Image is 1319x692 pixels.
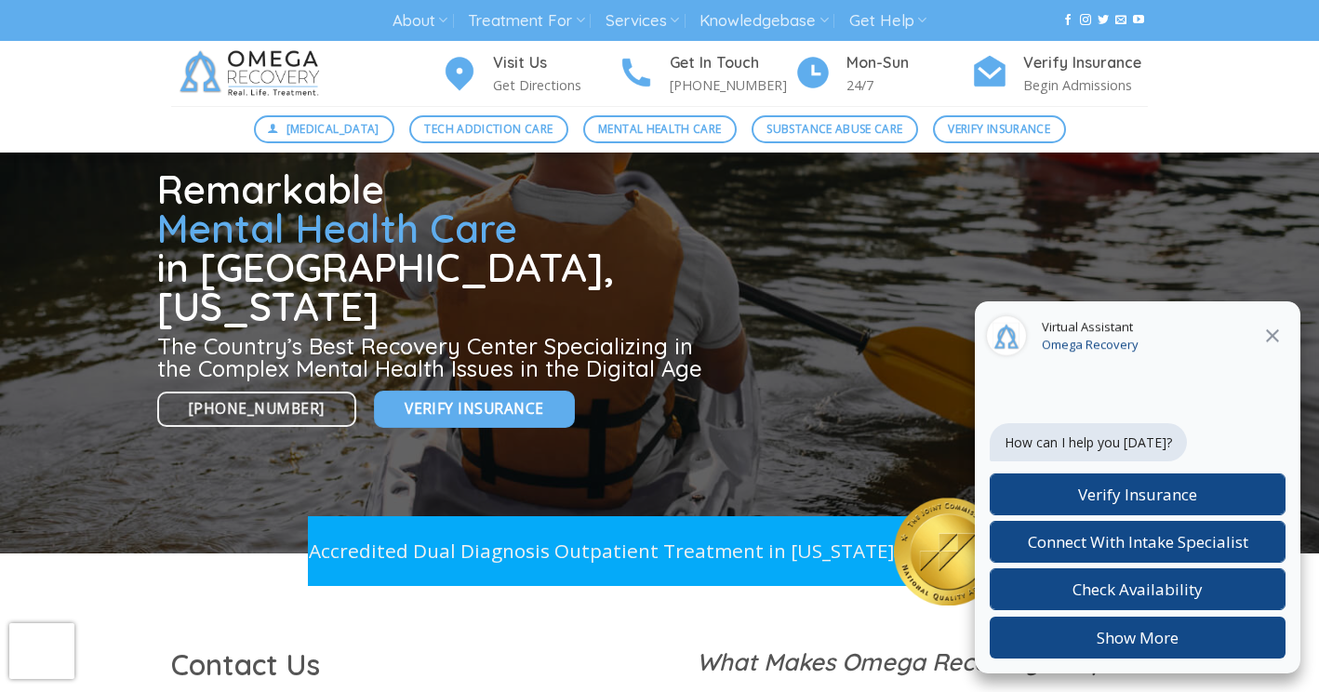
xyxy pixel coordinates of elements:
[948,120,1050,138] span: Verify Insurance
[1080,14,1091,27] a: Follow on Instagram
[670,74,794,96] p: [PHONE_NUMBER]
[697,646,1126,676] strong: What Makes Omega Recovery Unique
[971,51,1148,97] a: Verify Insurance Begin Admissions
[606,4,679,38] a: Services
[933,115,1066,143] a: Verify Insurance
[846,74,971,96] p: 24/7
[1023,51,1148,75] h4: Verify Insurance
[670,51,794,75] h4: Get In Touch
[157,392,356,428] a: [PHONE_NUMBER]
[171,41,334,106] img: Omega Recovery
[493,74,618,96] p: Get Directions
[424,120,553,138] span: Tech Addiction Care
[171,646,320,683] span: Contact Us
[254,115,395,143] a: [MEDICAL_DATA]
[468,4,584,38] a: Treatment For
[1023,74,1148,96] p: Begin Admissions
[308,536,894,566] p: Accredited Dual Diagnosis Outpatient Treatment in [US_STATE]
[286,120,380,138] span: [MEDICAL_DATA]
[374,391,574,427] a: Verify Insurance
[157,335,710,379] h3: The Country’s Best Recovery Center Specializing in the Complex Mental Health Issues in the Digita...
[409,115,568,143] a: Tech Addiction Care
[393,4,447,38] a: About
[157,204,517,253] span: Mental Health Care
[846,51,971,75] h4: Mon-Sun
[1115,14,1126,27] a: Send us an email
[598,120,721,138] span: Mental Health Care
[405,397,543,420] span: Verify Insurance
[849,4,926,38] a: Get Help
[441,51,618,97] a: Visit Us Get Directions
[618,51,794,97] a: Get In Touch [PHONE_NUMBER]
[1133,14,1144,27] a: Follow on YouTube
[493,51,618,75] h4: Visit Us
[189,397,325,420] span: [PHONE_NUMBER]
[1062,14,1073,27] a: Follow on Facebook
[1098,14,1109,27] a: Follow on Twitter
[157,170,710,326] h1: Remarkable in [GEOGRAPHIC_DATA], [US_STATE]
[583,115,737,143] a: Mental Health Care
[766,120,902,138] span: Substance Abuse Care
[752,115,918,143] a: Substance Abuse Care
[699,4,828,38] a: Knowledgebase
